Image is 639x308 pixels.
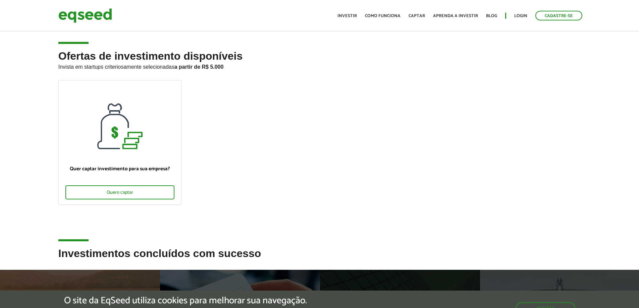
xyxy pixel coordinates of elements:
[58,7,112,24] img: EqSeed
[486,14,497,18] a: Blog
[64,296,307,306] h5: O site da EqSeed utiliza cookies para melhorar sua navegação.
[433,14,478,18] a: Aprenda a investir
[65,166,174,172] p: Quer captar investimento para sua empresa?
[409,14,425,18] a: Captar
[65,185,174,199] div: Quero captar
[514,14,527,18] a: Login
[58,50,581,80] h2: Ofertas de investimento disponíveis
[58,80,181,205] a: Quer captar investimento para sua empresa? Quero captar
[365,14,401,18] a: Como funciona
[535,11,582,20] a: Cadastre-se
[174,64,224,70] strong: a partir de R$ 5.000
[58,62,581,70] p: Invista em startups criteriosamente selecionadas
[58,248,581,269] h2: Investimentos concluídos com sucesso
[337,14,357,18] a: Investir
